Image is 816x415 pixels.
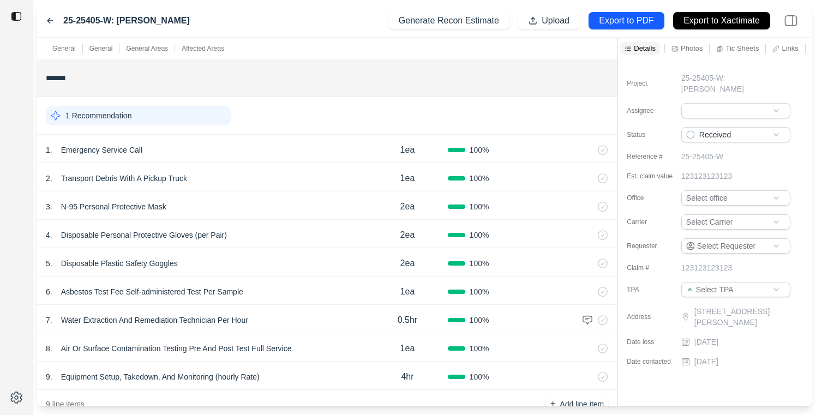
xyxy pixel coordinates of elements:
p: Details [634,44,656,53]
label: Assignee [627,106,681,115]
img: right-panel.svg [779,9,803,33]
p: 123123123123 [681,171,732,182]
p: Disposable Personal Protective Gloves (per Pair) [57,227,231,243]
p: 25-25405-W [681,151,723,162]
p: 1ea [400,285,415,298]
label: Requester [627,242,681,250]
label: Date contacted [627,357,681,366]
p: 9 . [46,371,52,382]
span: 100 % [470,145,489,155]
p: Tic Sheets [725,44,759,53]
p: 5 . [46,258,52,269]
p: [STREET_ADDRESS][PERSON_NAME] [694,306,793,328]
button: Generate Recon Estimate [388,12,509,29]
p: 2ea [400,200,415,213]
img: comment [582,315,593,326]
p: Water Extraction And Remediation Technician Per Hour [57,312,253,328]
label: Carrier [627,218,681,226]
p: Generate Recon Estimate [399,15,499,27]
p: 1ea [400,342,415,355]
p: Add line item [560,399,604,410]
button: +Add line item [546,396,608,412]
p: 1ea [400,172,415,185]
label: Est. claim value [627,172,681,181]
p: 9 line items [46,399,85,410]
p: General [89,44,113,53]
p: 3 . [46,201,52,212]
label: Claim # [627,263,681,272]
p: 2 . [46,173,52,184]
p: Transport Debris With A Pickup Truck [57,171,191,186]
label: Reference # [627,152,681,161]
p: 6 . [46,286,52,297]
p: 123123123123 [681,262,732,273]
p: Photos [681,44,703,53]
span: 100 % [470,315,489,326]
p: Export to PDF [599,15,653,27]
span: 100 % [470,286,489,297]
p: 2ea [400,257,415,270]
p: 0.5hr [398,314,417,327]
label: Project [627,79,681,88]
p: 25-25405-W: [PERSON_NAME] [681,73,790,94]
p: Equipment Setup, Takedown, And Monitoring (hourly Rate) [57,369,264,384]
p: Asbestos Test Fee Self-administered Test Per Sample [57,284,248,299]
p: Disposable Plastic Safety Goggles [57,256,182,271]
label: TPA [627,285,681,294]
p: Affected Areas [182,44,224,53]
button: Export to Xactimate [673,12,770,29]
p: 1 Recommendation [65,110,131,121]
p: General Areas [126,44,168,53]
p: 4 . [46,230,52,240]
p: Air Or Surface Contamination Testing Pre And Post Test Full Service [57,341,296,356]
img: toggle sidebar [11,11,22,22]
p: N-95 Personal Protective Mask [57,199,171,214]
span: 100 % [470,258,489,269]
label: Office [627,194,681,202]
p: 8 . [46,343,52,354]
button: Upload [518,12,580,29]
p: Export to Xactimate [683,15,760,27]
span: 100 % [470,371,489,382]
span: 100 % [470,230,489,240]
p: Links [782,44,798,53]
p: Upload [542,15,569,27]
span: 100 % [470,343,489,354]
p: General [52,44,76,53]
label: Date loss [627,338,681,346]
p: 4hr [401,370,413,383]
p: [DATE] [694,356,718,367]
p: Emergency Service Call [57,142,147,158]
p: [DATE] [694,336,718,347]
p: + [550,398,555,410]
span: 100 % [470,201,489,212]
span: 100 % [470,173,489,184]
p: 1ea [400,143,415,157]
p: 7 . [46,315,52,326]
button: Export to PDF [589,12,664,29]
label: 25-25405-W: [PERSON_NAME] [63,14,190,27]
label: Status [627,130,681,139]
p: 2ea [400,228,415,242]
label: Address [627,312,681,321]
p: 1 . [46,145,52,155]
